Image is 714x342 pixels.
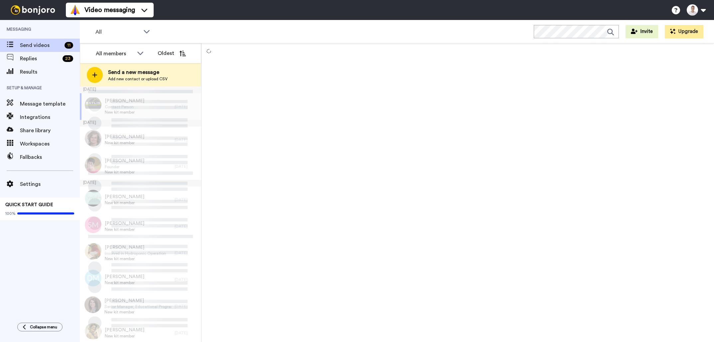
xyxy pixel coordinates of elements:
[105,256,166,261] span: New kit member
[105,134,144,140] span: [PERSON_NAME]
[105,327,144,333] span: [PERSON_NAME]
[85,243,101,260] img: c6b181b5-82f5-4b0c-8f56-66ca73b6fed8.jpg
[20,180,80,188] span: Settings
[80,87,201,93] div: [DATE]
[626,25,658,38] button: Invite
[63,55,73,62] div: 23
[153,47,191,60] button: Oldest
[105,98,144,104] span: [PERSON_NAME]
[175,104,198,109] div: [DATE]
[108,68,168,76] span: Send a new message
[17,323,63,331] button: Collapse menu
[175,250,198,256] div: [DATE]
[175,224,198,229] div: [DATE]
[85,97,101,113] img: 9ce18cc8-f4d0-4c5c-bd03-8de9f56a83ac.jpg
[175,164,198,169] div: [DATE]
[105,251,166,256] span: Involved in Hydroponic Operation
[85,130,101,147] img: 3c8baac3-646a-4612-b30a-d9c3cbb14173.jpg
[84,296,101,313] img: 7c944681-41c6-4073-9f1f-e7a45811ce13.jpg
[70,5,80,15] img: vm-color.svg
[665,25,703,38] button: Upgrade
[20,140,80,148] span: Workspaces
[20,127,80,135] span: Share library
[104,304,171,309] span: Senior Manager, Educational Programming
[105,164,144,170] span: Founder
[5,211,16,216] span: 100%
[175,197,198,202] div: [DATE]
[104,297,171,304] span: [PERSON_NAME]
[8,5,58,15] img: bj-logo-header-white.svg
[20,113,80,121] span: Integrations
[85,270,101,286] img: dm.png
[105,244,166,251] span: [PERSON_NAME]
[105,220,144,227] span: [PERSON_NAME]
[20,153,80,161] span: Fallbacks
[108,76,168,82] span: Add new contact or upload CSV
[105,140,144,146] span: New kit member
[105,158,144,164] span: [PERSON_NAME]
[20,100,80,108] span: Message template
[95,28,140,36] span: All
[5,202,53,207] span: QUICK START GUIDE
[175,277,198,282] div: [DATE]
[80,180,201,186] div: [DATE]
[175,304,198,309] div: [DATE]
[105,227,144,232] span: New kit member
[65,42,73,49] div: 11
[105,333,144,339] span: New kit member
[20,41,62,49] span: Send videos
[30,324,57,330] span: Collapse menu
[105,273,144,280] span: [PERSON_NAME]
[85,190,101,206] img: 3ea5220d-0d16-4005-9998-ab1b5286d5f3.png
[84,5,135,15] span: Video messaging
[175,137,198,143] div: [DATE]
[80,120,201,127] div: [DATE]
[85,157,101,173] img: bfd9aebf-be26-49dd-9418-f9bc97b8d662.jpg
[104,309,171,315] span: New kit member
[105,200,144,205] span: New kit member
[105,110,144,115] span: New kit member
[105,104,144,110] span: Contact Person
[85,323,101,340] img: 91970ee6-0c63-4e39-b068-1a4a7201d7cf.jpg
[105,280,144,285] span: New kit member
[175,330,198,336] div: [DATE]
[20,68,80,76] span: Results
[105,170,144,175] span: New kit member
[105,193,144,200] span: [PERSON_NAME]
[20,55,60,63] span: Replies
[96,50,134,58] div: All members
[85,216,101,233] img: sm.png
